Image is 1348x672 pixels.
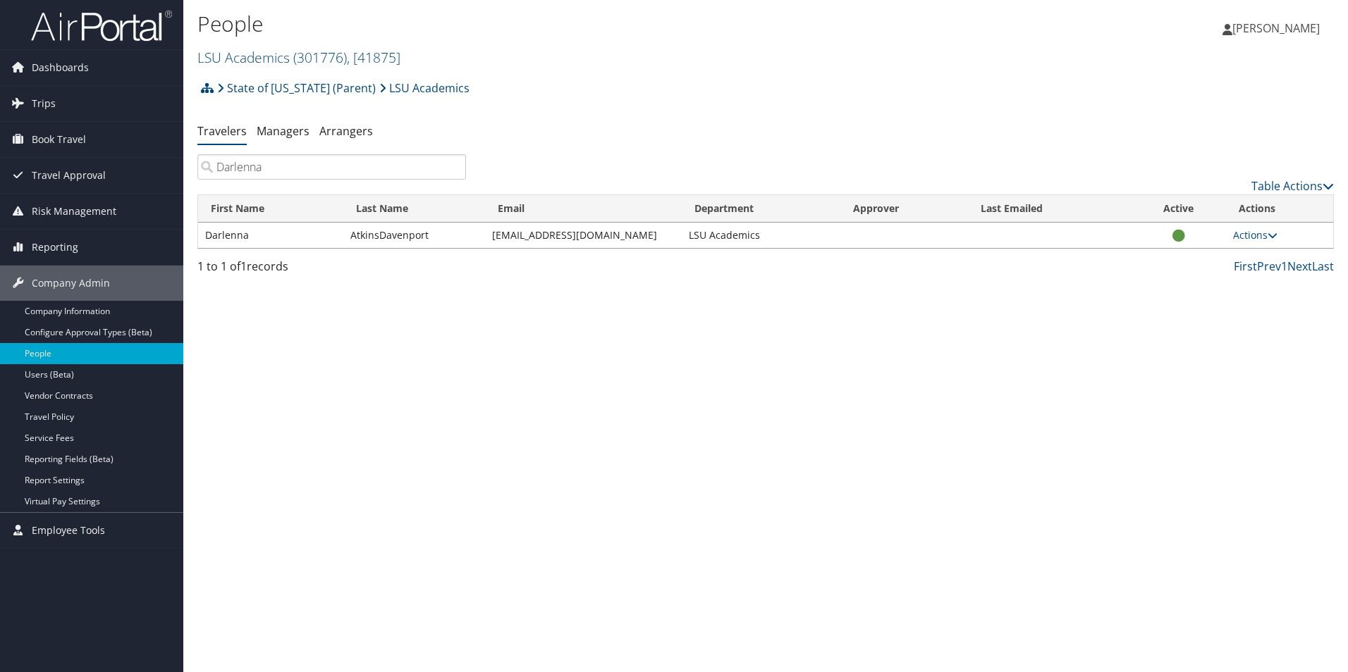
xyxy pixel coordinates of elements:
img: airportal-logo.png [31,9,172,42]
a: Actions [1233,228,1277,242]
th: Active: activate to sort column ascending [1132,195,1226,223]
a: Last [1312,259,1334,274]
td: AtkinsDavenport [343,223,486,248]
span: , [ 41875 ] [347,48,400,67]
a: Travelers [197,123,247,139]
span: Reporting [32,230,78,265]
span: Travel Approval [32,158,106,193]
th: Department: activate to sort column ascending [682,195,841,223]
span: Book Travel [32,122,86,157]
span: Dashboards [32,50,89,85]
a: Next [1287,259,1312,274]
a: Table Actions [1251,178,1334,194]
th: Email: activate to sort column ascending [485,195,681,223]
a: LSU Academics [379,74,470,102]
span: 1 [240,259,247,274]
a: 1 [1281,259,1287,274]
td: Darlenna [198,223,343,248]
td: [EMAIL_ADDRESS][DOMAIN_NAME] [485,223,681,248]
span: [PERSON_NAME] [1232,20,1320,36]
div: 1 to 1 of records [197,258,466,282]
a: Arrangers [319,123,373,139]
h1: People [197,9,955,39]
span: Risk Management [32,194,116,229]
th: Last Emailed: activate to sort column ascending [968,195,1132,223]
a: Prev [1257,259,1281,274]
input: Search [197,154,466,180]
th: Actions [1226,195,1333,223]
a: [PERSON_NAME] [1223,7,1334,49]
td: LSU Academics [682,223,841,248]
a: State of [US_STATE] (Parent) [217,74,376,102]
span: Company Admin [32,266,110,301]
th: Last Name: activate to sort column descending [343,195,486,223]
th: First Name: activate to sort column ascending [198,195,343,223]
span: Trips [32,86,56,121]
a: LSU Academics [197,48,400,67]
span: Employee Tools [32,513,105,548]
a: First [1234,259,1257,274]
a: Managers [257,123,310,139]
th: Approver [840,195,968,223]
span: ( 301776 ) [293,48,347,67]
